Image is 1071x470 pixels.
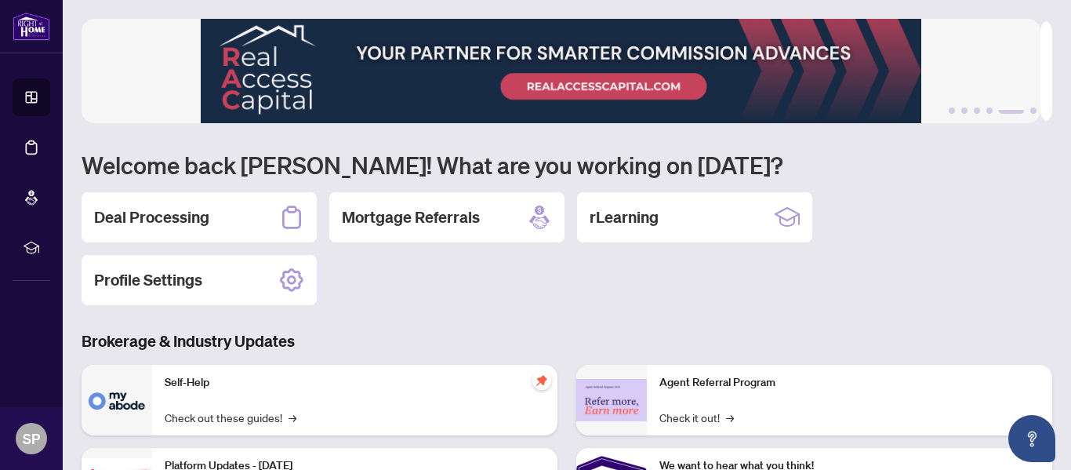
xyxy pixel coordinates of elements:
[289,409,296,426] span: →
[13,12,50,41] img: logo
[999,107,1024,114] button: 5
[659,409,734,426] a: Check it out!→
[342,206,480,228] h2: Mortgage Referrals
[949,107,955,114] button: 1
[94,269,202,291] h2: Profile Settings
[23,428,40,450] span: SP
[576,379,647,422] img: Agent Referral Program
[1008,415,1055,462] button: Open asap
[1030,107,1037,114] button: 6
[82,150,1052,180] h1: Welcome back [PERSON_NAME]! What are you working on [DATE]?
[961,107,968,114] button: 2
[82,19,1040,123] img: Slide 4
[726,409,734,426] span: →
[165,374,545,392] p: Self-Help
[532,371,551,390] span: pushpin
[590,206,659,228] h2: rLearning
[659,374,1040,392] p: Agent Referral Program
[986,107,993,114] button: 4
[974,107,980,114] button: 3
[165,409,296,426] a: Check out these guides!→
[94,206,209,228] h2: Deal Processing
[82,365,152,435] img: Self-Help
[82,330,1052,352] h3: Brokerage & Industry Updates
